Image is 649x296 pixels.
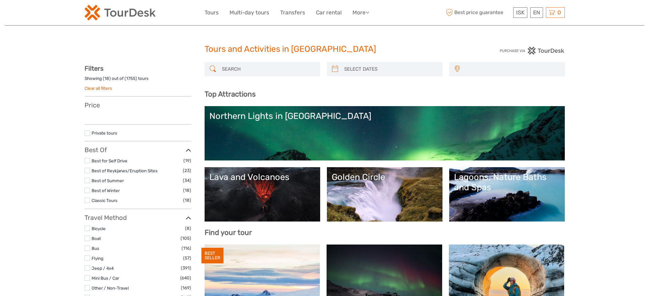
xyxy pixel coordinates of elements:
[454,172,560,217] a: Lagoons, Nature Baths and Spas
[209,172,315,182] div: Lava and Volcanoes
[209,111,560,156] a: Northern Lights in [GEOGRAPHIC_DATA]
[92,266,114,271] a: Jeep / 4x4
[516,9,524,16] span: ISK
[181,284,191,292] span: (169)
[85,65,103,72] strong: Filters
[183,254,191,262] span: (57)
[280,8,305,17] a: Transfers
[104,75,109,82] label: 18
[342,64,439,75] input: SELECT DATES
[205,90,256,98] b: Top Attractions
[85,214,191,222] h3: Travel Method
[92,285,129,291] a: Other / Non-Travel
[530,7,543,18] div: EN
[205,228,252,237] b: Find your tour
[205,8,219,17] a: Tours
[92,246,99,251] a: Bus
[92,188,120,193] a: Best of Winter
[183,167,191,174] span: (23)
[454,172,560,193] div: Lagoons, Nature Baths and Spas
[92,256,103,261] a: Flying
[92,158,127,163] a: Best for Self Drive
[183,197,191,204] span: (18)
[209,111,560,121] div: Northern Lights in [GEOGRAPHIC_DATA]
[185,225,191,232] span: (8)
[205,44,445,54] h1: Tours and Activities in [GEOGRAPHIC_DATA]
[332,172,438,217] a: Golden Circle
[183,187,191,194] span: (18)
[126,75,135,82] label: 1755
[85,146,191,154] h3: Best Of
[201,248,223,264] div: BEST SELLER
[316,8,342,17] a: Car rental
[181,264,191,272] span: (391)
[85,75,191,85] div: Showing ( ) out of ( ) tours
[445,7,512,18] span: Best price guarantee
[92,226,106,231] a: Bicycle
[183,177,191,184] span: (34)
[180,274,191,282] span: (640)
[85,101,191,109] h3: Price
[92,178,124,183] a: Best of Summer
[209,172,315,217] a: Lava and Volcanoes
[219,64,317,75] input: SEARCH
[353,8,369,17] a: More
[85,5,156,20] img: 120-15d4194f-c635-41b9-a512-a3cb382bfb57_logo_small.png
[332,172,438,182] div: Golden Circle
[92,198,118,203] a: Classic Tours
[85,86,112,91] a: Clear all filters
[92,236,101,241] a: Boat
[92,276,119,281] a: Mini Bus / Car
[499,47,564,55] img: PurchaseViaTourDesk.png
[92,130,117,136] a: Private tours
[92,168,158,173] a: Best of Reykjanes/Eruption Sites
[181,235,191,242] span: (105)
[182,245,191,252] span: (116)
[230,8,269,17] a: Multi-day tours
[183,157,191,164] span: (19)
[556,9,562,16] span: 0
